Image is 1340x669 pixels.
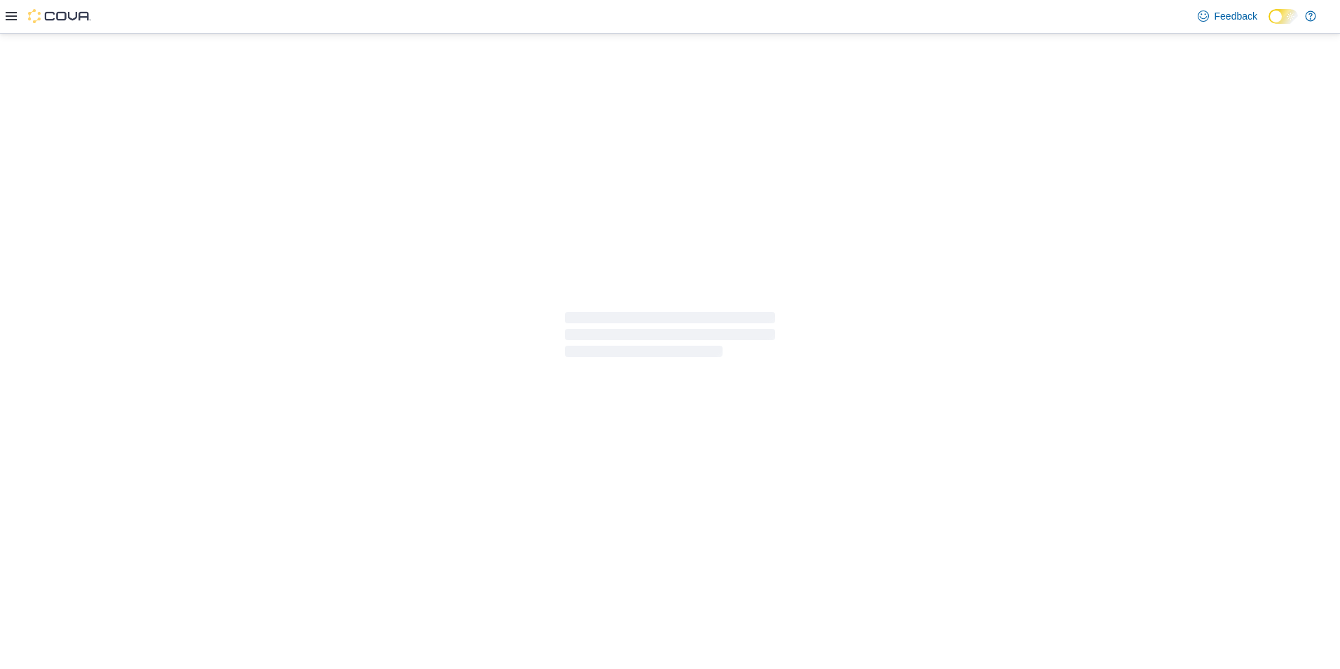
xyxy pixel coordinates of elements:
input: Dark Mode [1269,9,1298,24]
span: Loading [565,315,775,360]
img: Cova [28,9,91,23]
span: Dark Mode [1269,24,1269,25]
span: Feedback [1215,9,1257,23]
a: Feedback [1192,2,1263,30]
